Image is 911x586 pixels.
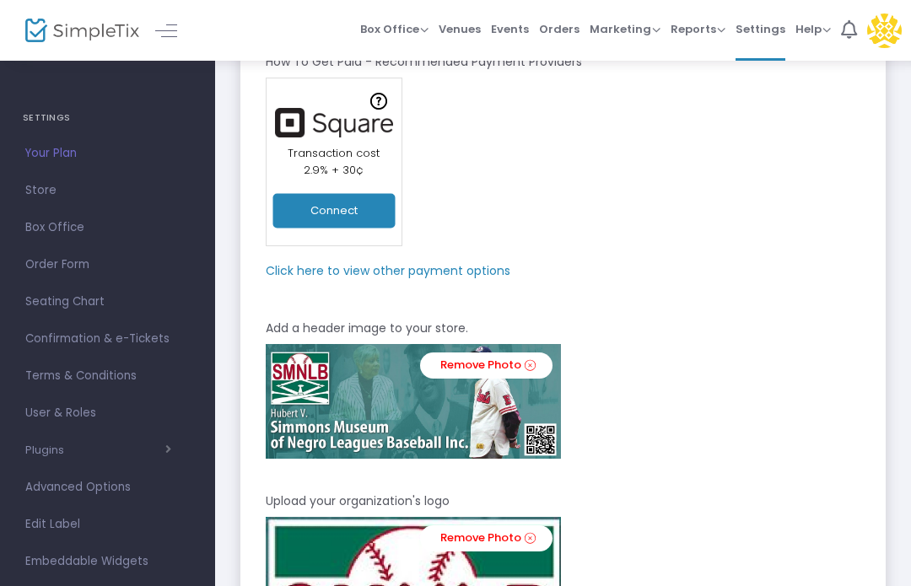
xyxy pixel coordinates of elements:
[539,8,579,51] span: Orders
[266,492,450,510] m-panel-subtitle: Upload your organization's logo
[266,344,561,459] img: 2021-TopBannerQR.jpg
[304,162,364,178] span: 2.9% + 30¢
[266,53,582,71] m-panel-subtitle: How To Get Paid - Recommended Payment Providers
[267,108,402,137] img: square.png
[25,476,190,498] span: Advanced Options
[420,525,553,551] a: Remove Photo
[491,8,529,51] span: Events
[25,513,190,535] span: Edit Label
[590,21,660,37] span: Marketing
[439,8,481,51] span: Venues
[420,352,553,379] a: Remove Photo
[671,21,725,37] span: Reports
[25,444,171,457] button: Plugins
[25,291,190,313] span: Seating Chart
[266,262,510,280] m-panel-subtitle: Click here to view other payment options
[25,402,190,424] span: User & Roles
[25,217,190,239] span: Box Office
[288,145,380,161] span: Transaction cost
[266,320,468,337] m-panel-subtitle: Add a header image to your store.
[25,142,190,164] span: Your Plan
[23,101,192,135] h4: SETTINGS
[25,254,190,276] span: Order Form
[795,21,831,37] span: Help
[360,21,429,37] span: Box Office
[25,551,190,573] span: Embeddable Widgets
[25,328,190,350] span: Confirmation & e-Tickets
[736,8,785,51] span: Settings
[370,93,387,110] img: question-mark
[25,180,190,202] span: Store
[272,193,395,228] button: Connect
[25,365,190,387] span: Terms & Conditions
